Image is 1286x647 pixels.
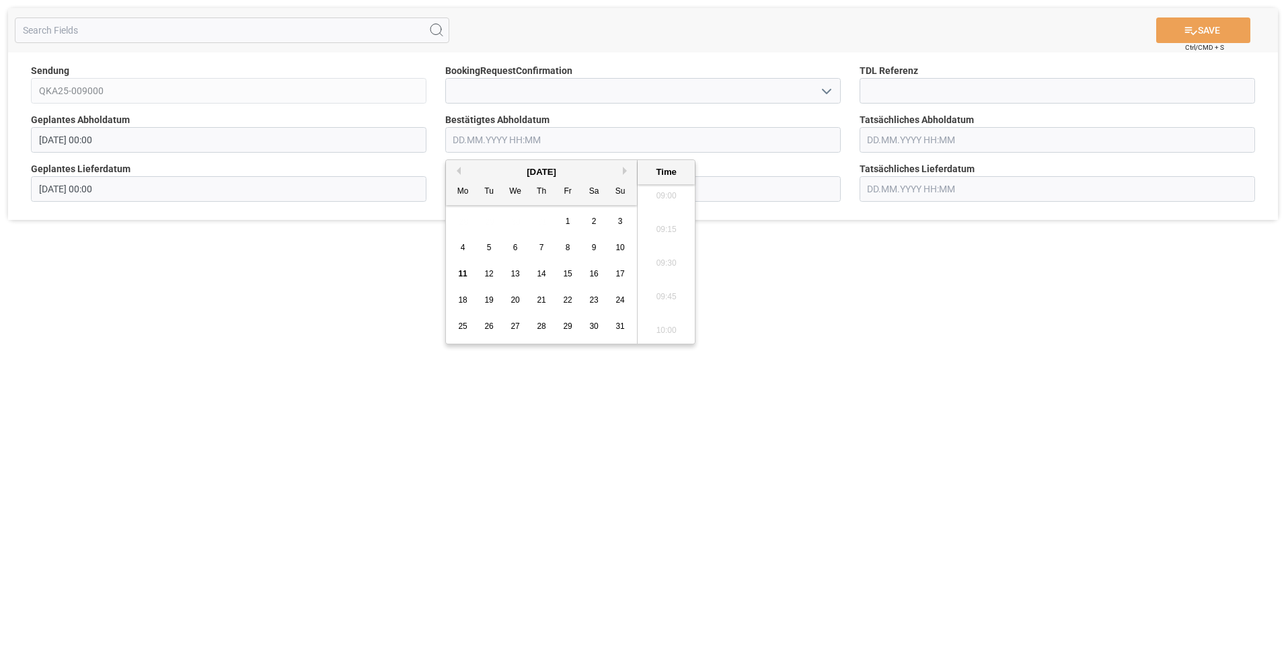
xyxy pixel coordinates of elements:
[453,167,461,175] button: Previous Month
[560,184,576,200] div: Fr
[615,295,624,305] span: 24
[455,292,471,309] div: Choose Monday, August 18th, 2025
[481,318,498,335] div: Choose Tuesday, August 26th, 2025
[1156,17,1250,43] button: SAVE
[623,167,631,175] button: Next Month
[533,292,550,309] div: Choose Thursday, August 21st, 2025
[586,266,603,282] div: Choose Saturday, August 16th, 2025
[563,295,572,305] span: 22
[860,162,975,176] span: Tatsächliches Lieferdatum
[586,184,603,200] div: Sa
[641,165,691,179] div: Time
[612,213,629,230] div: Choose Sunday, August 3rd, 2025
[533,318,550,335] div: Choose Thursday, August 28th, 2025
[586,318,603,335] div: Choose Saturday, August 30th, 2025
[15,17,449,43] input: Search Fields
[815,81,835,102] button: open menu
[592,217,597,226] span: 2
[589,295,598,305] span: 23
[481,184,498,200] div: Tu
[592,243,597,252] span: 9
[533,239,550,256] div: Choose Thursday, August 7th, 2025
[31,127,426,153] input: DD.MM.YYYY HH:MM
[560,213,576,230] div: Choose Friday, August 1st, 2025
[458,321,467,331] span: 25
[507,239,524,256] div: Choose Wednesday, August 6th, 2025
[612,318,629,335] div: Choose Sunday, August 31st, 2025
[860,176,1255,202] input: DD.MM.YYYY HH:MM
[510,269,519,278] span: 13
[566,243,570,252] span: 8
[445,113,550,127] span: Bestätigtes Abholdatum
[563,321,572,331] span: 29
[507,184,524,200] div: We
[563,269,572,278] span: 15
[589,269,598,278] span: 16
[533,266,550,282] div: Choose Thursday, August 14th, 2025
[31,64,69,78] span: Sendung
[537,321,545,331] span: 28
[560,318,576,335] div: Choose Friday, August 29th, 2025
[31,113,130,127] span: Geplantes Abholdatum
[450,208,634,340] div: month 2025-08
[612,239,629,256] div: Choose Sunday, August 10th, 2025
[612,292,629,309] div: Choose Sunday, August 24th, 2025
[484,321,493,331] span: 26
[507,318,524,335] div: Choose Wednesday, August 27th, 2025
[589,321,598,331] span: 30
[481,266,498,282] div: Choose Tuesday, August 12th, 2025
[507,266,524,282] div: Choose Wednesday, August 13th, 2025
[560,266,576,282] div: Choose Friday, August 15th, 2025
[615,321,624,331] span: 31
[446,165,637,179] div: [DATE]
[487,243,492,252] span: 5
[31,162,130,176] span: Geplantes Lieferdatum
[507,292,524,309] div: Choose Wednesday, August 20th, 2025
[586,292,603,309] div: Choose Saturday, August 23rd, 2025
[860,113,974,127] span: Tatsächliches Abholdatum
[455,239,471,256] div: Choose Monday, August 4th, 2025
[560,292,576,309] div: Choose Friday, August 22nd, 2025
[1185,42,1224,52] span: Ctrl/CMD + S
[560,239,576,256] div: Choose Friday, August 8th, 2025
[537,295,545,305] span: 21
[458,295,467,305] span: 18
[461,243,465,252] span: 4
[586,213,603,230] div: Choose Saturday, August 2nd, 2025
[615,269,624,278] span: 17
[513,243,518,252] span: 6
[445,127,841,153] input: DD.MM.YYYY HH:MM
[539,243,544,252] span: 7
[31,176,426,202] input: DD.MM.YYYY HH:MM
[445,64,572,78] span: BookingRequestConfirmation
[510,321,519,331] span: 27
[455,318,471,335] div: Choose Monday, August 25th, 2025
[481,292,498,309] div: Choose Tuesday, August 19th, 2025
[860,64,918,78] span: TDL Referenz
[566,217,570,226] span: 1
[612,184,629,200] div: Su
[455,184,471,200] div: Mo
[510,295,519,305] span: 20
[860,127,1255,153] input: DD.MM.YYYY HH:MM
[458,269,467,278] span: 11
[615,243,624,252] span: 10
[612,266,629,282] div: Choose Sunday, August 17th, 2025
[455,266,471,282] div: Choose Monday, August 11th, 2025
[481,239,498,256] div: Choose Tuesday, August 5th, 2025
[618,217,623,226] span: 3
[484,295,493,305] span: 19
[537,269,545,278] span: 14
[533,184,550,200] div: Th
[484,269,493,278] span: 12
[586,239,603,256] div: Choose Saturday, August 9th, 2025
